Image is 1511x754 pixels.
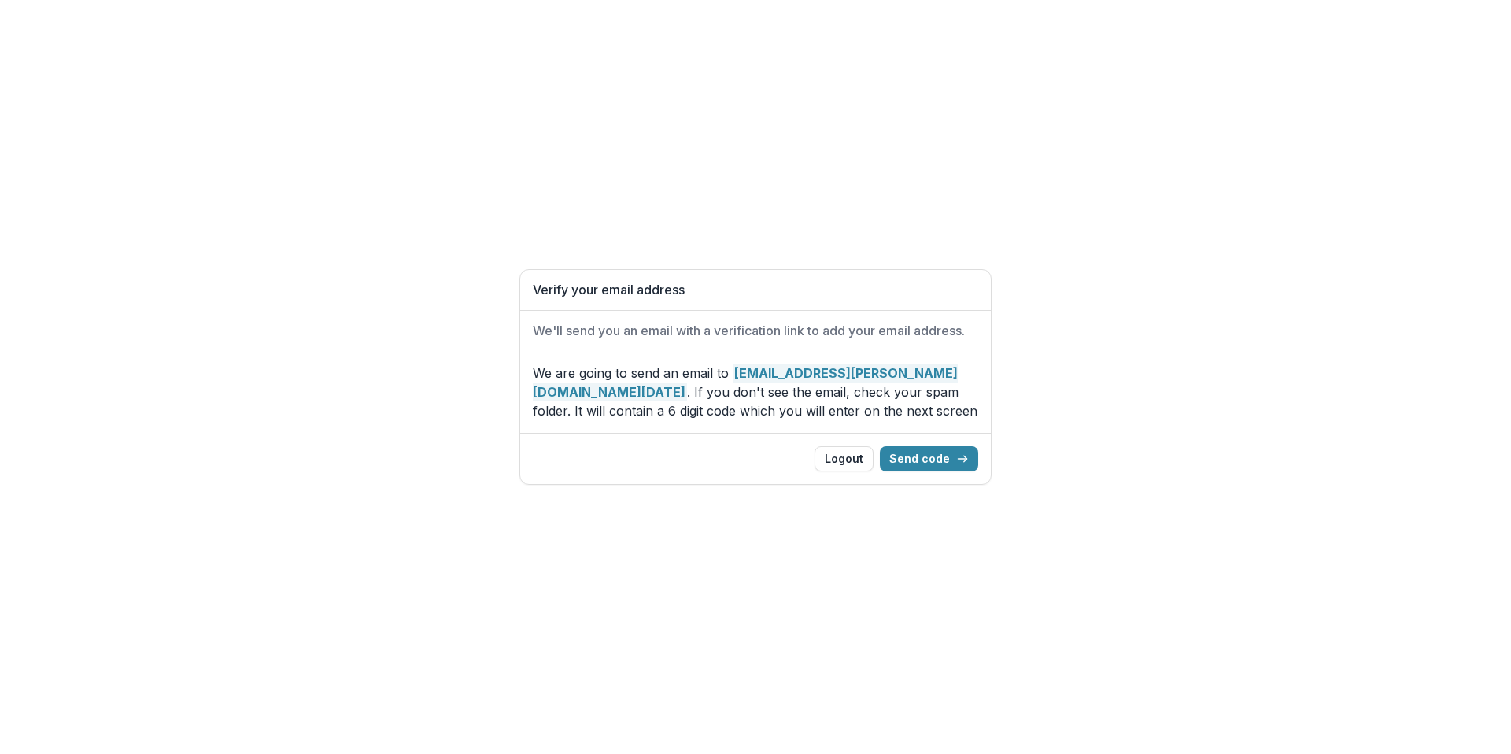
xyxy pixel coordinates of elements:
h2: We'll send you an email with a verification link to add your email address. [533,323,978,338]
p: We are going to send an email to . If you don't see the email, check your spam folder. It will co... [533,364,978,420]
h1: Verify your email address [533,283,978,298]
button: Logout [815,446,874,471]
button: Send code [880,446,978,471]
strong: [EMAIL_ADDRESS][PERSON_NAME][DOMAIN_NAME][DATE] [533,364,958,401]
